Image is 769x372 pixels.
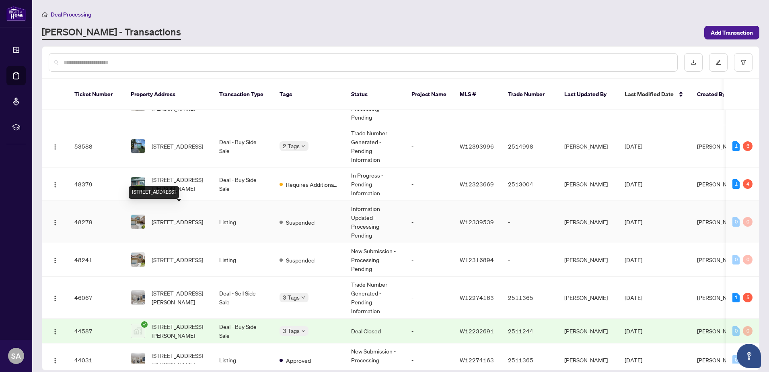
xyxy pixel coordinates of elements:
[11,350,21,362] span: SA
[124,79,213,110] th: Property Address
[502,319,558,343] td: 2511244
[301,144,305,148] span: down
[732,326,740,336] div: 0
[743,255,753,265] div: 0
[691,60,696,65] span: download
[131,253,145,267] img: thumbnail-img
[697,327,740,335] span: [PERSON_NAME]
[405,125,453,167] td: -
[345,243,405,277] td: New Submission - Processing Pending
[502,201,558,243] td: -
[625,180,642,188] span: [DATE]
[52,329,58,335] img: Logo
[732,293,740,302] div: 1
[716,60,721,65] span: edit
[345,79,405,110] th: Status
[704,26,759,39] button: Add Transaction
[558,79,618,110] th: Last Updated By
[558,167,618,201] td: [PERSON_NAME]
[625,356,642,364] span: [DATE]
[152,217,203,226] span: [STREET_ADDRESS]
[213,319,273,343] td: Deal - Buy Side Sale
[49,215,62,228] button: Logo
[405,201,453,243] td: -
[711,26,753,39] span: Add Transaction
[42,25,181,40] a: [PERSON_NAME] - Transactions
[286,180,338,189] span: Requires Additional Docs
[283,141,300,151] span: 2 Tags
[460,143,494,150] span: W12393996
[213,243,273,277] td: Listing
[625,143,642,150] span: [DATE]
[625,327,642,335] span: [DATE]
[131,353,145,367] img: thumbnail-img
[301,329,305,333] span: down
[52,182,58,188] img: Logo
[405,319,453,343] td: -
[502,277,558,319] td: 2511365
[345,319,405,343] td: Deal Closed
[732,355,740,365] div: 0
[345,277,405,319] td: Trade Number Generated - Pending Information
[213,125,273,167] td: Deal - Buy Side Sale
[52,144,58,150] img: Logo
[460,327,494,335] span: W12232691
[213,201,273,243] td: Listing
[405,277,453,319] td: -
[502,125,558,167] td: 2514998
[131,215,145,229] img: thumbnail-img
[49,353,62,366] button: Logo
[49,324,62,337] button: Logo
[131,139,145,153] img: thumbnail-img
[460,218,494,225] span: W12339539
[129,186,179,199] div: [STREET_ADDRESS]
[131,177,145,191] img: thumbnail-img
[740,60,746,65] span: filter
[131,324,145,338] img: thumbnail-img
[68,79,124,110] th: Ticket Number
[743,326,753,336] div: 0
[405,167,453,201] td: -
[502,243,558,277] td: -
[68,243,124,277] td: 48241
[345,167,405,201] td: In Progress - Pending Information
[734,53,753,72] button: filter
[152,255,203,264] span: [STREET_ADDRESS]
[68,201,124,243] td: 48279
[502,79,558,110] th: Trade Number
[301,296,305,300] span: down
[709,53,728,72] button: edit
[283,326,300,335] span: 3 Tags
[743,217,753,227] div: 0
[213,167,273,201] td: Deal - Buy Side Sale
[691,79,739,110] th: Created By
[405,79,453,110] th: Project Name
[52,257,58,264] img: Logo
[152,351,206,369] span: [STREET_ADDRESS][PERSON_NAME]
[732,141,740,151] div: 1
[697,143,740,150] span: [PERSON_NAME]
[732,179,740,189] div: 1
[558,243,618,277] td: [PERSON_NAME]
[68,277,124,319] td: 46067
[286,218,315,227] span: Suspended
[213,277,273,319] td: Deal - Sell Side Sale
[618,79,691,110] th: Last Modified Date
[453,79,502,110] th: MLS #
[558,201,618,243] td: [PERSON_NAME]
[697,180,740,188] span: [PERSON_NAME]
[460,180,494,188] span: W12323669
[49,253,62,266] button: Logo
[625,218,642,225] span: [DATE]
[625,294,642,301] span: [DATE]
[152,142,203,151] span: [STREET_ADDRESS]
[286,256,315,265] span: Suspended
[697,256,740,263] span: [PERSON_NAME]
[68,125,124,167] td: 53588
[52,295,58,302] img: Logo
[49,291,62,304] button: Logo
[743,179,753,189] div: 4
[68,319,124,343] td: 44587
[273,79,345,110] th: Tags
[283,293,300,302] span: 3 Tags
